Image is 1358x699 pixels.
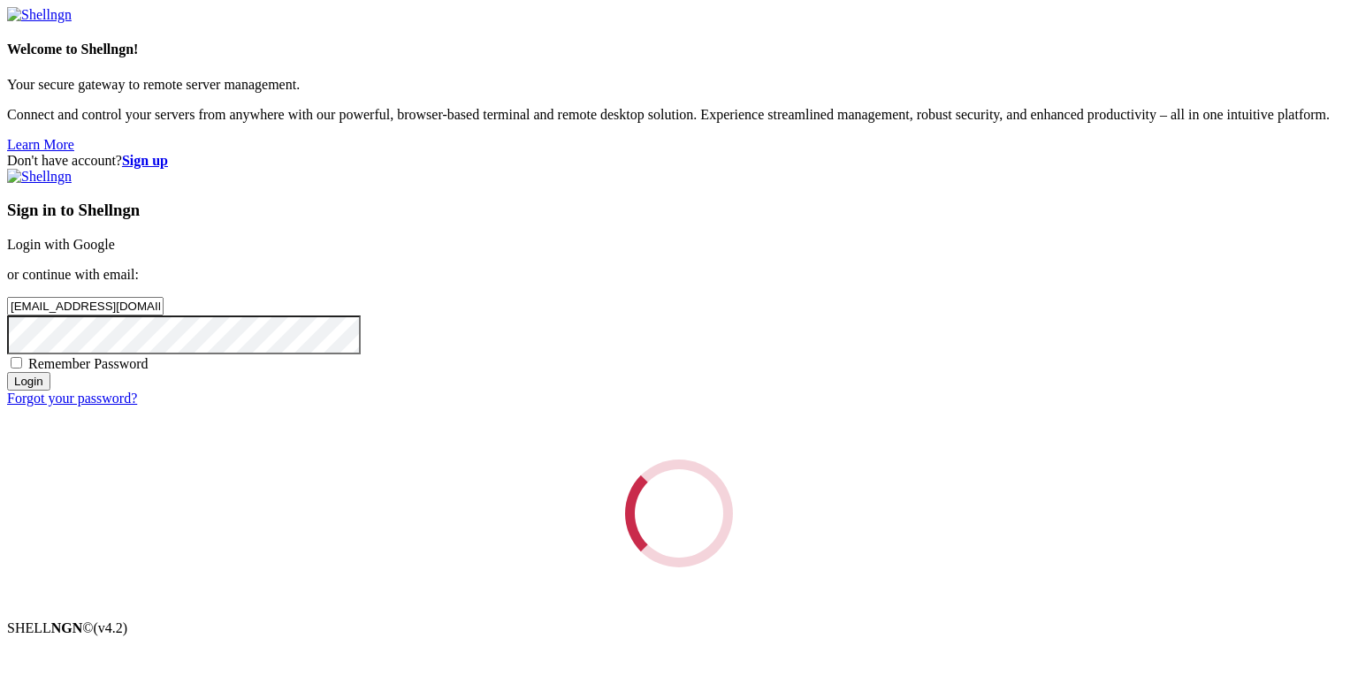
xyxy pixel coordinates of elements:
span: SHELL © [7,620,127,635]
b: NGN [51,620,83,635]
div: Loading... [620,454,737,572]
span: 4.2.0 [94,620,128,635]
img: Shellngn [7,7,72,23]
p: or continue with email: [7,267,1351,283]
input: Email address [7,297,164,315]
a: Learn More [7,137,74,152]
input: Login [7,372,50,391]
div: Don't have account? [7,153,1351,169]
a: Forgot your password? [7,391,137,406]
a: Sign up [122,153,168,168]
span: Remember Password [28,356,149,371]
p: Your secure gateway to remote server management. [7,77,1351,93]
a: Login with Google [7,237,115,252]
img: Shellngn [7,169,72,185]
h4: Welcome to Shellngn! [7,42,1351,57]
p: Connect and control your servers from anywhere with our powerful, browser-based terminal and remo... [7,107,1351,123]
input: Remember Password [11,357,22,368]
h3: Sign in to Shellngn [7,201,1351,220]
